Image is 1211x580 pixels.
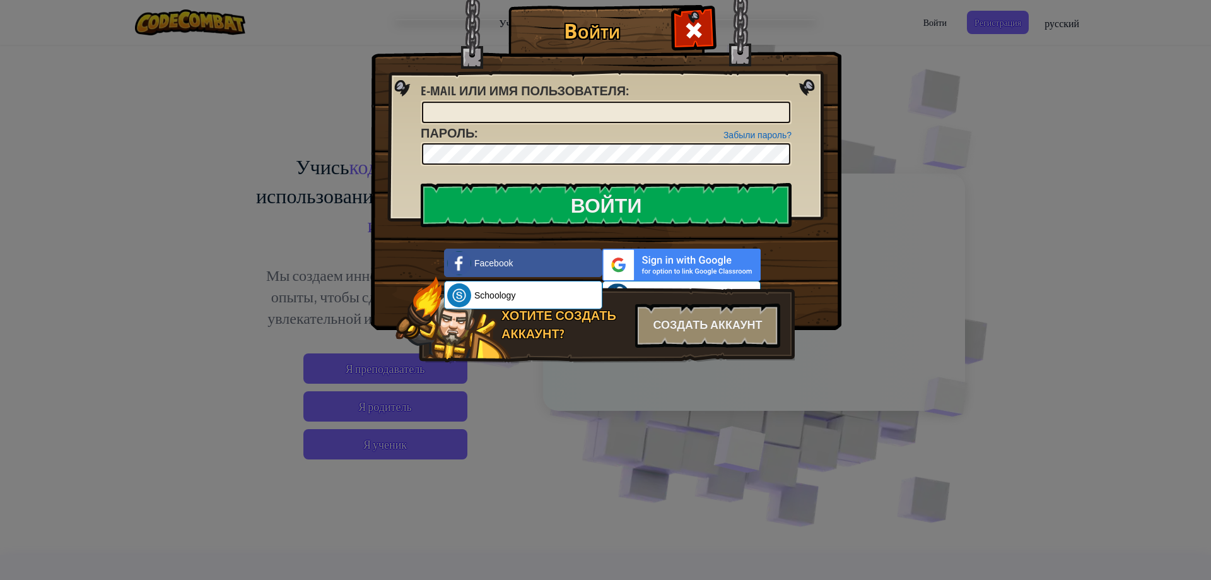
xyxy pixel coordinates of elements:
div: Хотите создать аккаунт? [501,307,628,343]
img: facebook_small.png [447,251,471,275]
img: gplus_sso_button2.svg [602,249,761,281]
div: Создать аккаунт [635,304,780,348]
span: Пароль [421,124,474,141]
span: Facebook [474,257,513,269]
span: E-mail или имя пользователя [421,82,626,99]
a: Забыли пароль? [723,130,792,140]
img: schoology.png [447,283,471,307]
input: Войти [421,183,792,227]
label: : [421,124,477,143]
h1: Войти [512,20,672,42]
span: Schoology [474,289,515,302]
label: : [421,82,629,100]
